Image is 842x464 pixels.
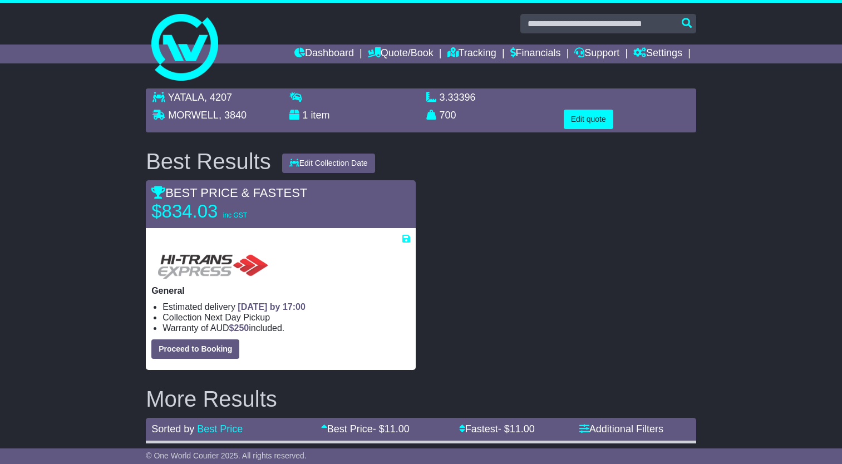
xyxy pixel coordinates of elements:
[510,45,561,63] a: Financials
[574,45,619,63] a: Support
[168,110,219,121] span: MORWELL
[579,423,663,435] a: Additional Filters
[151,339,239,359] button: Proceed to Booking
[294,45,354,63] a: Dashboard
[168,92,204,103] span: YATALA
[219,110,247,121] span: , 3840
[151,200,290,223] p: $834.03
[440,110,456,121] span: 700
[311,110,329,121] span: item
[146,451,307,460] span: © One World Courier 2025. All rights reserved.
[151,285,410,296] p: General
[140,149,277,174] div: Best Results
[510,423,535,435] span: 11.00
[151,186,307,200] span: BEST PRICE & FASTEST
[163,302,410,312] li: Estimated delivery
[564,110,613,129] button: Edit quote
[447,45,496,63] a: Tracking
[385,423,410,435] span: 11.00
[151,423,194,435] span: Sorted by
[223,211,247,219] span: inc GST
[229,323,249,333] span: $
[368,45,434,63] a: Quote/Book
[282,154,375,173] button: Edit Collection Date
[633,45,682,63] a: Settings
[238,302,306,312] span: [DATE] by 17:00
[146,387,696,411] h2: More Results
[204,313,270,322] span: Next Day Pickup
[302,110,308,121] span: 1
[204,92,232,103] span: , 4207
[321,423,410,435] a: Best Price- $11.00
[498,423,535,435] span: - $
[234,323,249,333] span: 250
[197,423,243,435] a: Best Price
[163,323,410,333] li: Warranty of AUD included.
[163,312,410,323] li: Collection
[459,423,535,435] a: Fastest- $11.00
[151,244,273,280] img: HiTrans (Machship): General
[440,92,476,103] span: 3.33396
[373,423,410,435] span: - $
